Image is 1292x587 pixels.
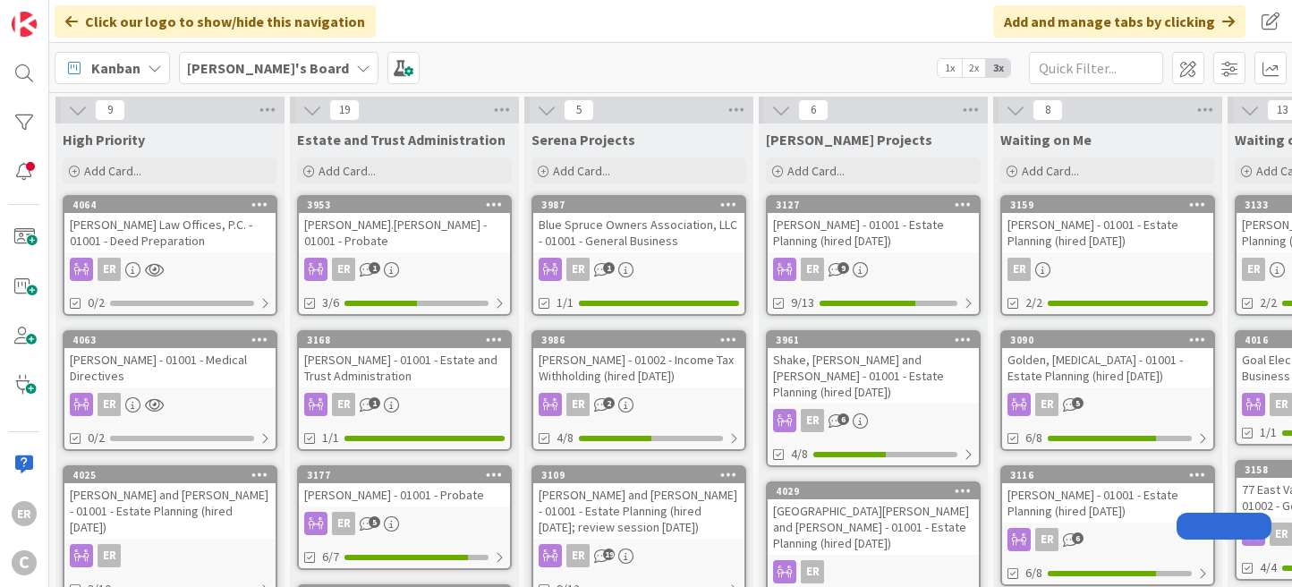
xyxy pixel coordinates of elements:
[1072,397,1084,409] span: 5
[533,483,744,539] div: [PERSON_NAME] and [PERSON_NAME] - 01001 - Estate Planning (hired [DATE]; review session [DATE])
[768,348,979,404] div: Shake, [PERSON_NAME] and [PERSON_NAME] - 01001 - Estate Planning (hired [DATE])
[768,258,979,281] div: ER
[533,197,744,252] div: 3987Blue Spruce Owners Association, LLC - 01001 - General Business
[297,465,512,570] a: 3177[PERSON_NAME] - 01001 - ProbateER6/7
[1007,258,1031,281] div: ER
[1002,467,1213,523] div: 3116[PERSON_NAME] - 01001 - Estate Planning (hired [DATE])
[1035,393,1058,416] div: ER
[533,544,744,567] div: ER
[1260,423,1277,442] span: 1/1
[533,467,744,483] div: 3109
[768,213,979,252] div: [PERSON_NAME] - 01001 - Estate Planning (hired [DATE])
[1002,258,1213,281] div: ER
[557,293,574,312] span: 1/1
[791,445,808,464] span: 4/8
[98,393,121,416] div: ER
[1002,348,1213,387] div: Golden, [MEDICAL_DATA] - 01001 - Estate Planning (hired [DATE])
[541,469,744,481] div: 3109
[533,467,744,539] div: 3109[PERSON_NAME] and [PERSON_NAME] - 01001 - Estate Planning (hired [DATE]; review session [DATE])
[768,409,979,432] div: ER
[1000,131,1092,149] span: Waiting on Me
[1000,195,1215,316] a: 3159[PERSON_NAME] - 01001 - Estate Planning (hired [DATE])ER2/2
[63,195,277,316] a: 4064[PERSON_NAME] Law Offices, P.C. - 01001 - Deed PreparationER0/2
[1260,293,1277,312] span: 2/2
[64,197,276,252] div: 4064[PERSON_NAME] Law Offices, P.C. - 01001 - Deed Preparation
[1000,330,1215,451] a: 3090Golden, [MEDICAL_DATA] - 01001 - Estate Planning (hired [DATE])ER6/8
[299,467,510,506] div: 3177[PERSON_NAME] - 01001 - Probate
[1025,564,1042,583] span: 6/8
[1022,163,1079,179] span: Add Card...
[98,258,121,281] div: ER
[768,499,979,555] div: [GEOGRAPHIC_DATA][PERSON_NAME] and [PERSON_NAME] - 01001 - Estate Planning (hired [DATE])
[64,332,276,387] div: 4063[PERSON_NAME] - 01001 - Medical Directives
[64,544,276,567] div: ER
[91,57,140,79] span: Kanban
[776,199,979,211] div: 3127
[88,429,105,447] span: 0/2
[369,397,380,409] span: 1
[64,258,276,281] div: ER
[299,512,510,535] div: ER
[72,199,276,211] div: 4064
[307,469,510,481] div: 3177
[603,397,615,409] span: 2
[533,393,744,416] div: ER
[801,560,824,583] div: ER
[1029,52,1163,84] input: Quick Filter...
[1033,99,1063,121] span: 8
[369,516,380,528] span: 5
[1002,393,1213,416] div: ER
[297,131,506,149] span: Estate and Trust Administration
[1002,332,1213,348] div: 3090
[299,393,510,416] div: ER
[533,213,744,252] div: Blue Spruce Owners Association, LLC - 01001 - General Business
[329,99,360,121] span: 19
[1002,197,1213,213] div: 3159
[332,258,355,281] div: ER
[768,332,979,404] div: 3961Shake, [PERSON_NAME] and [PERSON_NAME] - 01001 - Estate Planning (hired [DATE])
[1002,197,1213,252] div: 3159[PERSON_NAME] - 01001 - Estate Planning (hired [DATE])
[768,560,979,583] div: ER
[766,195,981,316] a: 3127[PERSON_NAME] - 01001 - Estate Planning (hired [DATE])ER9/13
[64,483,276,539] div: [PERSON_NAME] and [PERSON_NAME] - 01001 - Estate Planning (hired [DATE])
[299,213,510,252] div: [PERSON_NAME].[PERSON_NAME] - 01001 - Probate
[531,330,746,451] a: 3986[PERSON_NAME] - 01002 - Income Tax Withholding (hired [DATE])ER4/8
[533,332,744,348] div: 3986
[768,483,979,499] div: 4029
[64,467,276,539] div: 4025[PERSON_NAME] and [PERSON_NAME] - 01001 - Estate Planning (hired [DATE])
[768,197,979,252] div: 3127[PERSON_NAME] - 01001 - Estate Planning (hired [DATE])
[55,5,376,38] div: Click our logo to show/hide this navigation
[837,413,849,425] span: 6
[299,483,510,506] div: [PERSON_NAME] - 01001 - Probate
[1002,213,1213,252] div: [PERSON_NAME] - 01001 - Estate Planning (hired [DATE])
[603,549,615,560] span: 19
[1010,334,1213,346] div: 3090
[776,485,979,498] div: 4029
[307,334,510,346] div: 3168
[1010,199,1213,211] div: 3159
[319,163,376,179] span: Add Card...
[531,131,635,149] span: Serena Projects
[1025,293,1042,312] span: 2/2
[837,262,849,274] span: 9
[1260,558,1277,577] span: 4/4
[299,332,510,387] div: 3168[PERSON_NAME] - 01001 - Estate and Trust Administration
[98,544,121,567] div: ER
[938,59,962,77] span: 1x
[768,483,979,555] div: 4029[GEOGRAPHIC_DATA][PERSON_NAME] and [PERSON_NAME] - 01001 - Estate Planning (hired [DATE])
[322,293,339,312] span: 3/6
[369,262,380,274] span: 1
[64,393,276,416] div: ER
[553,163,610,179] span: Add Card...
[64,348,276,387] div: [PERSON_NAME] - 01001 - Medical Directives
[332,393,355,416] div: ER
[1002,467,1213,483] div: 3116
[12,12,37,37] img: Visit kanbanzone.com
[986,59,1010,77] span: 3x
[1002,528,1213,551] div: ER
[64,213,276,252] div: [PERSON_NAME] Law Offices, P.C. - 01001 - Deed Preparation
[801,409,824,432] div: ER
[566,544,590,567] div: ER
[95,99,125,121] span: 9
[557,429,574,447] span: 4/8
